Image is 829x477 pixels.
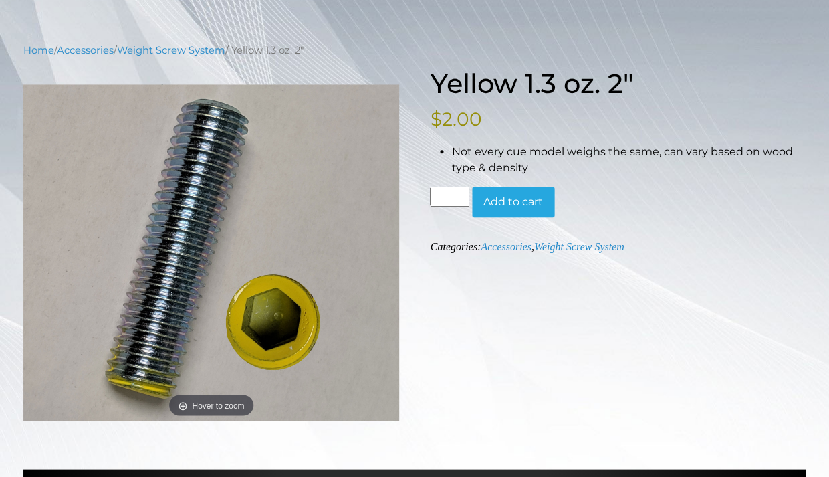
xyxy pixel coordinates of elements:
input: Product quantity [430,187,469,207]
h1: Yellow 1.3 oz. 2″ [430,68,806,100]
bdi: 2.00 [430,108,481,130]
button: Add to cart [472,187,554,217]
a: Accessories [57,44,114,56]
nav: Breadcrumb [23,43,806,58]
a: Weight Screw System [117,44,225,56]
img: yellow.jpg [23,84,399,421]
span: Categories: , [430,241,624,252]
a: Accessories [481,241,531,252]
a: Weight Screw System [534,241,624,252]
span: $ [430,108,441,130]
a: Hover to zoom [23,84,399,421]
a: Home [23,44,54,56]
li: Not every cue model weighs the same, can vary based on wood type & density [451,144,806,176]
